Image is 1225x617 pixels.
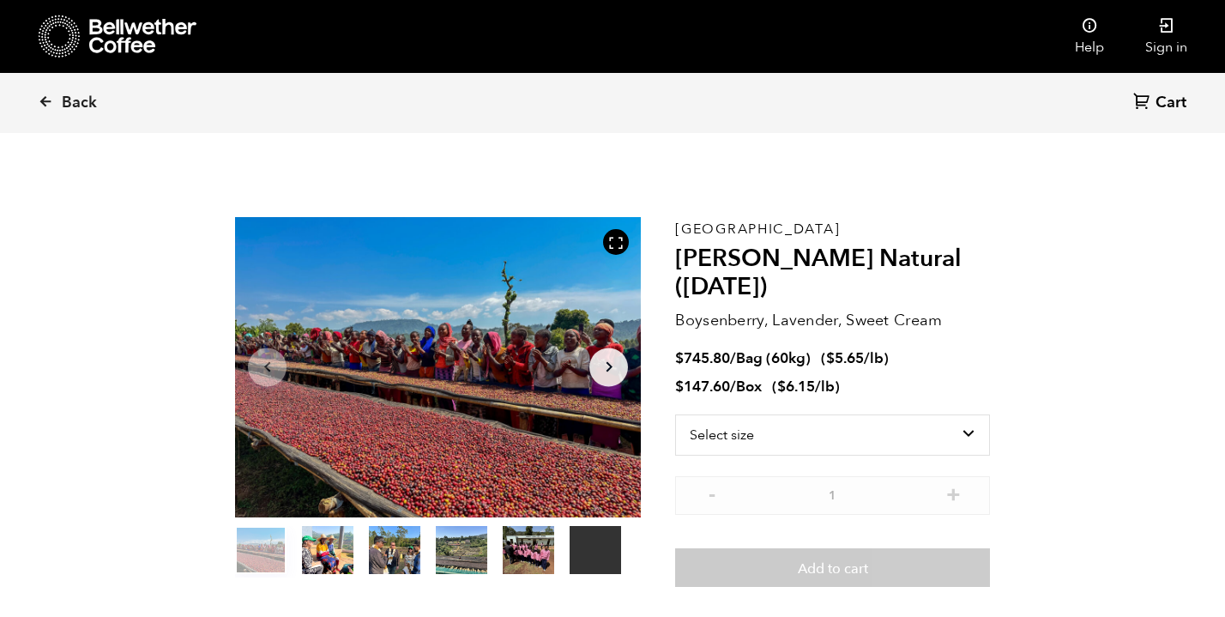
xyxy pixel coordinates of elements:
[675,377,730,396] bdi: 147.60
[1133,92,1191,115] a: Cart
[826,348,864,368] bdi: 5.65
[821,348,889,368] span: ( )
[730,377,736,396] span: /
[777,377,786,396] span: $
[701,485,722,502] button: -
[815,377,835,396] span: /lb
[736,348,811,368] span: Bag (60kg)
[675,348,684,368] span: $
[772,377,840,396] span: ( )
[675,548,990,588] button: Add to cart
[736,377,762,396] span: Box
[864,348,884,368] span: /lb
[1156,93,1186,113] span: Cart
[943,485,964,502] button: +
[675,245,990,302] h2: [PERSON_NAME] Natural ([DATE])
[730,348,736,368] span: /
[675,377,684,396] span: $
[675,348,730,368] bdi: 745.80
[777,377,815,396] bdi: 6.15
[62,93,97,113] span: Back
[675,309,990,332] p: Boysenberry, Lavender, Sweet Cream
[570,526,621,574] video: Your browser does not support the video tag.
[826,348,835,368] span: $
